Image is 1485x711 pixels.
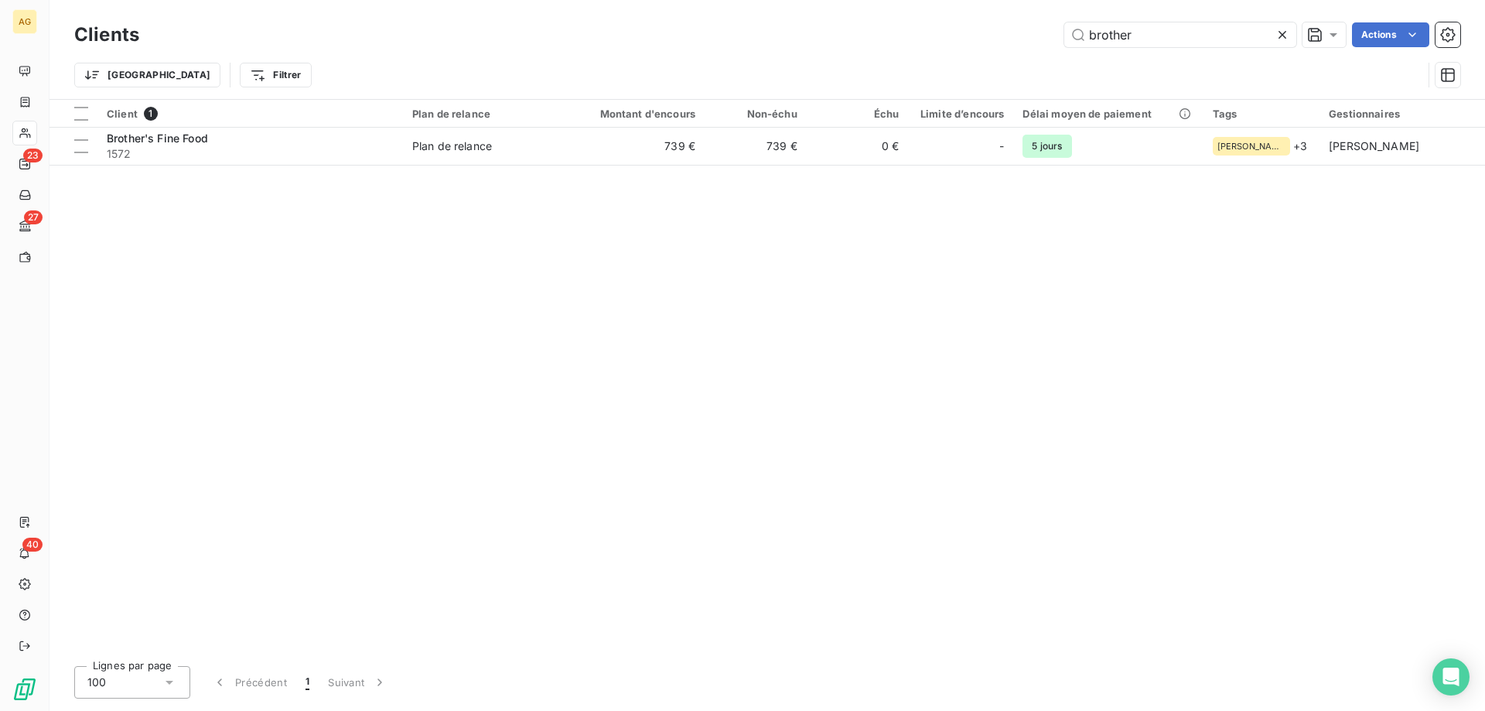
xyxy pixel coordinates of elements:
[107,132,208,145] span: Brother's Fine Food
[144,107,158,121] span: 1
[296,666,319,699] button: 1
[22,538,43,552] span: 40
[74,21,139,49] h3: Clients
[306,675,309,690] span: 1
[23,149,43,162] span: 23
[1329,108,1476,120] div: Gestionnaires
[917,108,1004,120] div: Limite d’encours
[705,128,807,165] td: 739 €
[1213,108,1310,120] div: Tags
[568,128,705,165] td: 739 €
[107,108,138,120] span: Client
[578,108,695,120] div: Montant d'encours
[1022,135,1071,158] span: 5 jours
[1432,658,1470,696] div: Open Intercom Messenger
[74,63,220,87] button: [GEOGRAPHIC_DATA]
[999,138,1004,154] span: -
[240,63,311,87] button: Filtrer
[807,128,909,165] td: 0 €
[1293,138,1307,154] span: + 3
[107,146,394,162] span: 1572
[1064,22,1296,47] input: Rechercher
[1352,22,1429,47] button: Actions
[412,108,559,120] div: Plan de relance
[24,210,43,224] span: 27
[412,138,492,154] div: Plan de relance
[1217,142,1285,151] span: [PERSON_NAME]
[203,666,296,699] button: Précédent
[12,677,37,702] img: Logo LeanPay
[12,9,37,34] div: AG
[319,666,397,699] button: Suivant
[87,675,106,690] span: 100
[1329,139,1419,152] span: [PERSON_NAME]
[1022,108,1193,120] div: Délai moyen de paiement
[816,108,900,120] div: Échu
[714,108,797,120] div: Non-échu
